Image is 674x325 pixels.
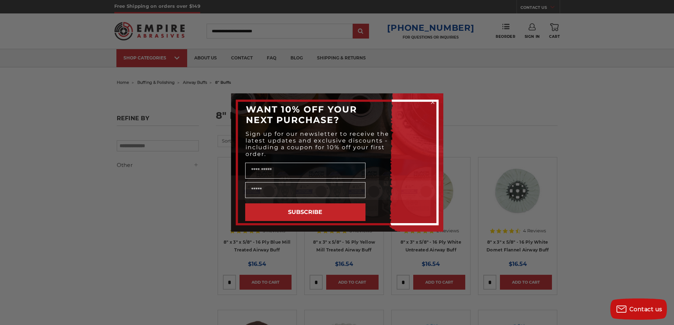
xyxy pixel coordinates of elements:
button: SUBSCRIBE [245,203,365,221]
button: Close dialog [429,99,436,106]
button: Contact us [610,298,667,320]
span: Contact us [629,306,662,313]
input: Email [245,182,365,198]
span: WANT 10% OFF YOUR NEXT PURCHASE? [246,104,357,125]
span: Sign up for our newsletter to receive the latest updates and exclusive discounts - including a co... [246,130,389,157]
